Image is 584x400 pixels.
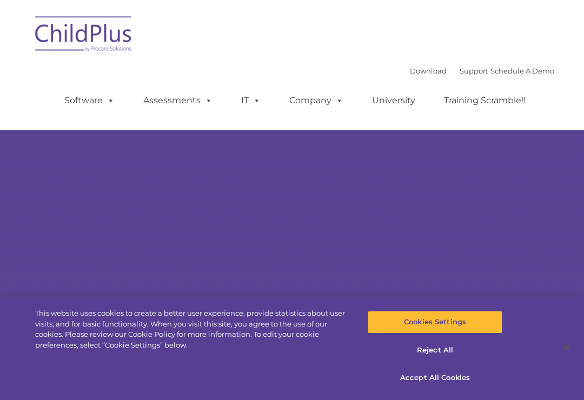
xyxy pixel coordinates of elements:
a: Training Scramble!! [433,90,536,111]
button: Accept All Cookies [368,366,502,389]
font: | [410,66,554,75]
a: University [361,90,426,111]
a: Assessments [132,90,223,111]
button: Reject All [368,339,502,362]
button: Cookies Settings [368,311,502,334]
a: Company [278,90,354,111]
a: Software [54,90,125,111]
a: Schedule A Demo [490,66,554,75]
a: Download [410,66,447,75]
img: ChildPlus by Procare Solutions [30,9,138,63]
a: IT [230,90,271,111]
a: Support [460,66,488,75]
button: Close [555,336,579,359]
div: This website uses cookies to create a better user experience, provide statistics about user visit... [35,308,350,350]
